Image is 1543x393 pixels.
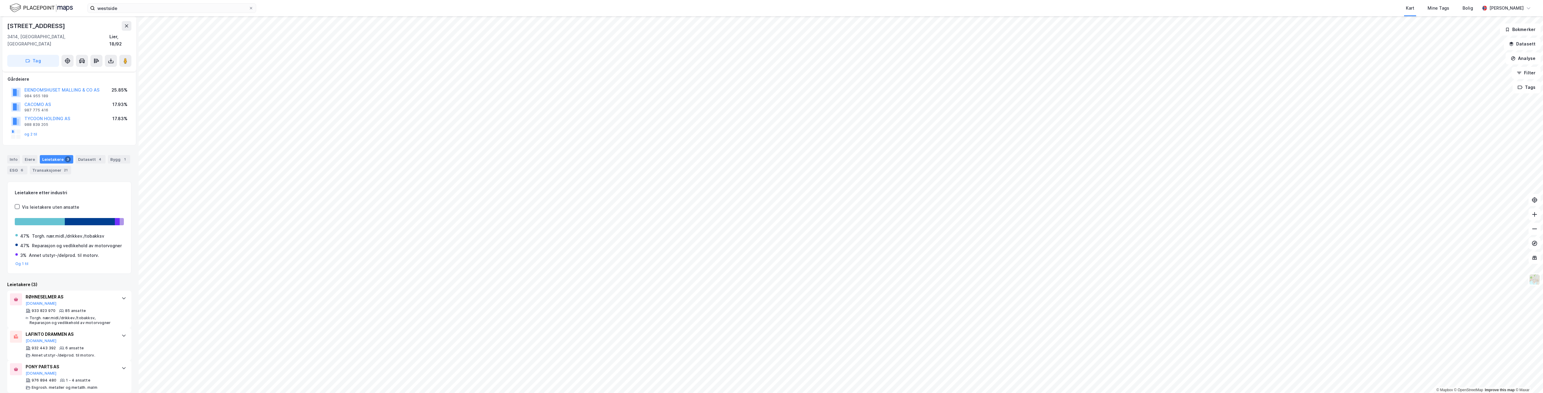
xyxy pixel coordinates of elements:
[32,346,56,351] div: 932 443 392
[1406,5,1414,12] div: Kart
[112,115,127,122] div: 17.83%
[26,331,115,338] div: LAFINTO DRAMMEN AS
[32,232,104,240] div: Torgh. nær.midl./drikkev./tobakksv
[7,21,66,31] div: [STREET_ADDRESS]
[1436,388,1453,392] a: Mapbox
[122,156,128,162] div: 1
[24,94,48,98] div: 984 955 189
[65,308,86,313] div: 85 ansatte
[7,33,109,48] div: 3414, [GEOGRAPHIC_DATA], [GEOGRAPHIC_DATA]
[1500,23,1541,36] button: Bokmerker
[32,378,56,383] div: 976 894 480
[1485,388,1515,392] a: Improve this map
[1463,5,1473,12] div: Bolig
[65,156,71,162] div: 3
[32,385,97,390] div: Engrosh. metaller og metallh. malm
[108,155,130,164] div: Bygg
[26,371,57,376] button: [DOMAIN_NAME]
[1513,364,1543,393] iframe: Chat Widget
[1506,52,1541,64] button: Analyse
[26,363,115,370] div: PONY PARTS AS
[63,167,69,173] div: 21
[10,3,73,13] img: logo.f888ab2527a4732fd821a326f86c7f29.svg
[32,242,122,249] div: Reparasjon og vedlikehold av motorvogner
[15,189,124,196] div: Leietakere etter industri
[20,242,30,249] div: 47%
[1512,67,1541,79] button: Filter
[109,33,131,48] div: Lier, 18/92
[26,338,57,343] button: [DOMAIN_NAME]
[26,293,115,301] div: RØHNESELMER AS
[66,378,90,383] div: 1 - 4 ansatte
[40,155,73,164] div: Leietakere
[1529,274,1540,285] img: Z
[22,204,79,211] div: Vis leietakere uten ansatte
[30,316,115,325] div: Torgh. nær.midl./drikkev./tobakksv, Reparasjon og vedlikehold av motorvogner
[8,76,131,83] div: Gårdeiere
[1504,38,1541,50] button: Datasett
[26,301,57,306] button: [DOMAIN_NAME]
[1428,5,1449,12] div: Mine Tags
[65,346,84,351] div: 6 ansatte
[20,232,30,240] div: 47%
[19,167,25,173] div: 6
[7,155,20,164] div: Info
[112,101,127,108] div: 17.93%
[30,166,71,174] div: Transaksjoner
[1489,5,1524,12] div: [PERSON_NAME]
[7,166,27,174] div: ESG
[32,308,55,313] div: 933 823 970
[112,86,127,94] div: 25.85%
[7,55,59,67] button: Tag
[22,155,37,164] div: Eiere
[24,108,48,113] div: 987 775 416
[1454,388,1483,392] a: OpenStreetMap
[1513,81,1541,93] button: Tags
[24,122,48,127] div: 988 839 205
[20,252,27,259] div: 3%
[76,155,105,164] div: Datasett
[97,156,103,162] div: 4
[29,252,99,259] div: Annet utstyr-/delprod. til motorv.
[7,281,131,288] div: Leietakere (3)
[95,4,249,13] input: Søk på adresse, matrikkel, gårdeiere, leietakere eller personer
[32,353,95,358] div: Annet utstyr-/delprod. til motorv.
[15,261,29,266] button: Og 1 til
